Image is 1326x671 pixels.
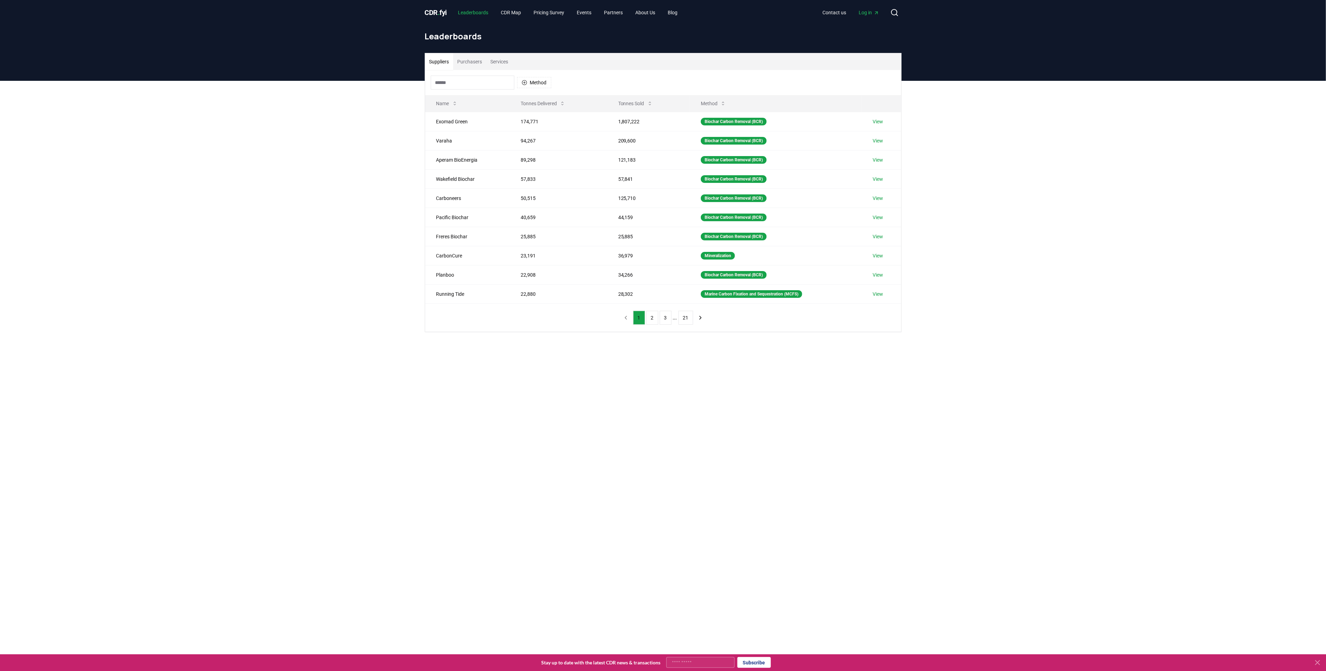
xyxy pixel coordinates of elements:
[679,311,693,325] button: 21
[701,137,767,145] div: Biochar Carbon Removal (BCR)
[509,265,607,284] td: 22,908
[701,175,767,183] div: Biochar Carbon Removal (BCR)
[873,271,883,278] a: View
[607,112,690,131] td: 1,807,222
[607,265,690,284] td: 34,266
[613,97,658,110] button: Tonnes Sold
[630,6,661,19] a: About Us
[425,227,510,246] td: Freres Biochar
[607,208,690,227] td: 44,159
[495,6,527,19] a: CDR Map
[607,169,690,188] td: 57,841
[607,227,690,246] td: 25,885
[425,53,453,70] button: Suppliers
[695,97,731,110] button: Method
[425,112,510,131] td: Exomad Green
[873,214,883,221] a: View
[873,118,883,125] a: View
[673,314,677,322] li: ...
[509,246,607,265] td: 23,191
[453,53,486,70] button: Purchasers
[607,131,690,150] td: 209,600
[486,53,513,70] button: Services
[509,169,607,188] td: 57,833
[701,156,767,164] div: Biochar Carbon Removal (BCR)
[607,150,690,169] td: 121,183
[452,6,494,19] a: Leaderboards
[873,176,883,183] a: View
[431,97,463,110] button: Name
[873,195,883,202] a: View
[509,131,607,150] td: 94,267
[701,252,735,260] div: Mineralization
[817,6,852,19] a: Contact us
[607,188,690,208] td: 125,710
[571,6,597,19] a: Events
[425,131,510,150] td: Varaha
[425,31,902,42] h1: Leaderboards
[873,252,883,259] a: View
[425,265,510,284] td: Planboo
[425,8,447,17] span: CDR fyi
[509,188,607,208] td: 50,515
[701,271,767,279] div: Biochar Carbon Removal (BCR)
[598,6,628,19] a: Partners
[438,8,440,17] span: .
[425,208,510,227] td: Pacific Biochar
[660,311,672,325] button: 3
[528,6,570,19] a: Pricing Survey
[859,9,879,16] span: Log in
[425,188,510,208] td: Carboneers
[695,311,706,325] button: next page
[509,112,607,131] td: 174,771
[425,169,510,188] td: Wakefield Biochar
[607,284,690,303] td: 28,302
[701,194,767,202] div: Biochar Carbon Removal (BCR)
[662,6,683,19] a: Blog
[817,6,885,19] nav: Main
[425,150,510,169] td: Aperam BioEnergia
[873,137,883,144] a: View
[701,290,802,298] div: Marine Carbon Fixation and Sequestration (MCFS)
[425,8,447,17] a: CDR.fyi
[509,284,607,303] td: 22,880
[853,6,885,19] a: Log in
[607,246,690,265] td: 36,979
[509,208,607,227] td: 40,659
[515,97,571,110] button: Tonnes Delivered
[701,214,767,221] div: Biochar Carbon Removal (BCR)
[873,156,883,163] a: View
[701,118,767,125] div: Biochar Carbon Removal (BCR)
[425,246,510,265] td: CarbonCure
[509,227,607,246] td: 25,885
[633,311,645,325] button: 1
[646,311,658,325] button: 2
[509,150,607,169] td: 89,298
[701,233,767,240] div: Biochar Carbon Removal (BCR)
[452,6,683,19] nav: Main
[873,291,883,298] a: View
[517,77,551,88] button: Method
[425,284,510,303] td: Running Tide
[873,233,883,240] a: View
